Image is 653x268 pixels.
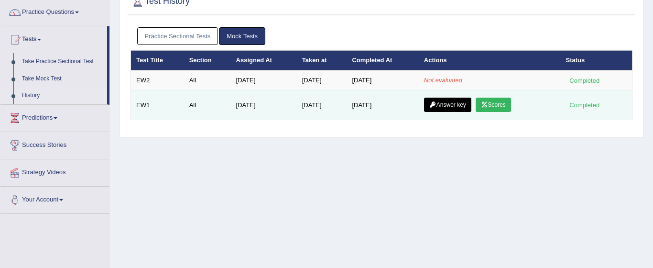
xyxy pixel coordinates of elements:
[566,100,603,110] div: Completed
[347,90,418,120] td: [DATE]
[566,76,603,86] div: Completed
[184,50,231,70] th: Section
[131,50,184,70] th: Test Title
[137,27,218,45] a: Practice Sectional Tests
[184,70,231,90] td: All
[0,26,107,50] a: Tests
[297,70,347,90] td: [DATE]
[0,105,109,129] a: Predictions
[18,53,107,70] a: Take Practice Sectional Test
[131,90,184,120] td: EW1
[231,50,297,70] th: Assigned At
[231,90,297,120] td: [DATE]
[424,98,471,112] a: Answer key
[0,132,109,156] a: Success Stories
[561,50,632,70] th: Status
[219,27,265,45] a: Mock Tests
[18,87,107,104] a: History
[18,70,107,88] a: Take Mock Test
[297,50,347,70] th: Taken at
[476,98,511,112] a: Scores
[184,90,231,120] td: All
[424,77,462,84] em: Not evaluated
[131,70,184,90] td: EW2
[231,70,297,90] td: [DATE]
[347,50,418,70] th: Completed At
[0,187,109,211] a: Your Account
[297,90,347,120] td: [DATE]
[419,50,561,70] th: Actions
[347,70,418,90] td: [DATE]
[0,159,109,183] a: Strategy Videos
